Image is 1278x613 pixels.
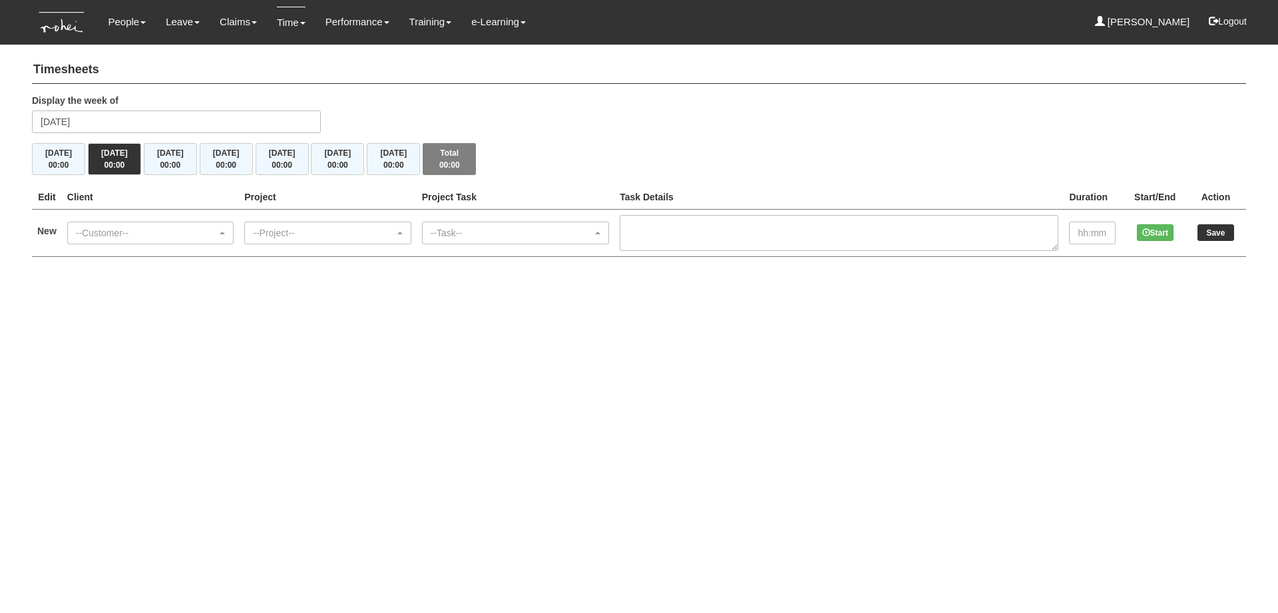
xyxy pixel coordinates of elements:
[32,185,62,210] th: Edit
[160,160,180,170] span: 00:00
[256,143,309,175] button: [DATE]00:00
[144,143,197,175] button: [DATE]00:00
[32,57,1246,84] h4: Timesheets
[1095,7,1190,37] a: [PERSON_NAME]
[1199,5,1256,37] button: Logout
[253,226,394,240] div: --Project--
[105,160,125,170] span: 00:00
[614,185,1064,210] th: Task Details
[32,143,1246,175] div: Timesheet Week Summary
[220,7,257,37] a: Claims
[1064,185,1124,210] th: Duration
[367,143,420,175] button: [DATE]00:00
[431,226,592,240] div: --Task--
[409,7,452,37] a: Training
[216,160,236,170] span: 00:00
[383,160,404,170] span: 00:00
[1125,185,1185,210] th: Start/End
[32,143,85,175] button: [DATE]00:00
[88,143,141,175] button: [DATE]00:00
[1197,224,1234,241] input: Save
[32,94,118,107] label: Display the week of
[1185,185,1246,210] th: Action
[67,222,234,244] button: --Customer--
[422,222,609,244] button: --Task--
[277,7,306,38] a: Time
[108,7,146,37] a: People
[417,185,614,210] th: Project Task
[471,7,526,37] a: e-Learning
[439,160,460,170] span: 00:00
[244,222,411,244] button: --Project--
[311,143,364,175] button: [DATE]00:00
[1137,224,1173,241] button: Start
[62,185,239,210] th: Client
[166,7,200,37] a: Leave
[49,160,69,170] span: 00:00
[37,224,57,238] label: New
[1069,222,1116,244] input: hh:mm
[76,226,217,240] div: --Customer--
[423,143,476,175] button: Total00:00
[239,185,416,210] th: Project
[327,160,348,170] span: 00:00
[272,160,292,170] span: 00:00
[200,143,253,175] button: [DATE]00:00
[325,7,389,37] a: Performance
